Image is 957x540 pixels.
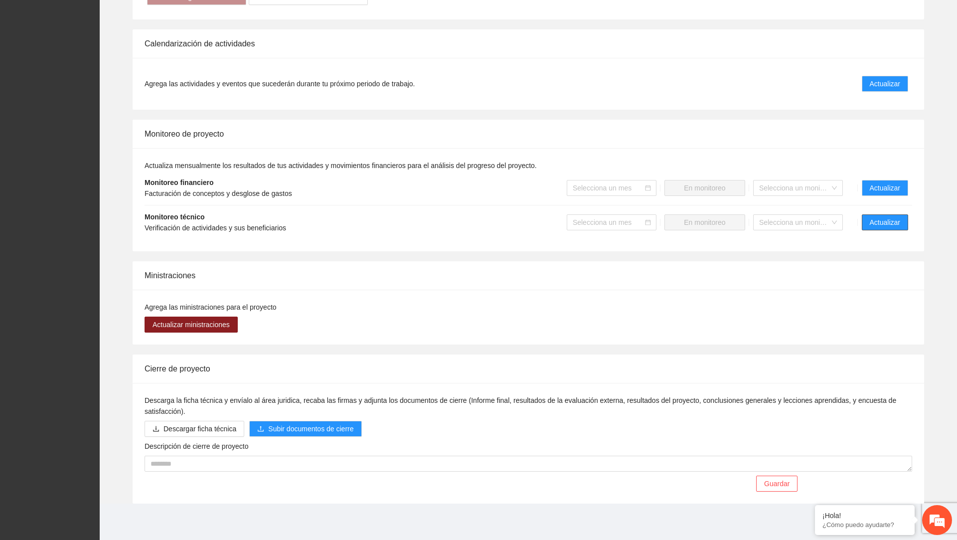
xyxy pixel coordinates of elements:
[145,29,912,58] div: Calendarización de actividades
[268,423,353,434] span: Subir documentos de cierre
[870,182,900,193] span: Actualizar
[145,425,244,433] a: downloadDescargar ficha técnica
[145,317,238,333] button: Actualizar ministraciones
[862,180,908,196] button: Actualizar
[145,396,896,415] span: Descarga la ficha técnica y envíalo al área juridica, recaba las firmas y adjunta los documentos ...
[145,179,213,186] strong: Monitoreo financiero
[862,214,908,230] button: Actualizar
[145,189,292,197] span: Facturación de conceptos y desglose de gastos
[52,51,167,64] div: Chatee con nosotros ahora
[249,425,361,433] span: uploadSubir documentos de cierre
[145,441,249,452] label: Descripción de cierre de proyecto
[5,272,190,307] textarea: Escriba su mensaje y pulse “Intro”
[645,219,651,225] span: calendar
[145,120,912,148] div: Monitoreo de proyecto
[822,512,907,520] div: ¡Hola!
[145,162,537,170] span: Actualiza mensualmente los resultados de tus actividades y movimientos financieros para el anális...
[145,355,912,383] div: Cierre de proyecto
[145,421,244,437] button: downloadDescargar ficha técnica
[145,303,277,311] span: Agrega las ministraciones para el proyecto
[145,456,912,472] textarea: Descripción de cierre de proyecto
[645,185,651,191] span: calendar
[153,319,230,330] span: Actualizar ministraciones
[862,76,908,92] button: Actualizar
[163,423,236,434] span: Descargar ficha técnica
[58,133,138,234] span: Estamos en línea.
[257,425,264,433] span: upload
[153,425,159,433] span: download
[764,478,790,489] span: Guardar
[145,321,238,329] a: Actualizar ministraciones
[870,217,900,228] span: Actualizar
[756,476,797,492] button: Guardar
[870,78,900,89] span: Actualizar
[145,224,286,232] span: Verificación de actividades y sus beneficiarios
[163,5,187,29] div: Minimizar ventana de chat en vivo
[249,421,361,437] button: uploadSubir documentos de cierre
[822,521,907,529] p: ¿Cómo puedo ayudarte?
[145,213,205,221] strong: Monitoreo técnico
[145,261,912,290] div: Ministraciones
[145,78,415,89] span: Agrega las actividades y eventos que sucederán durante tu próximo periodo de trabajo.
